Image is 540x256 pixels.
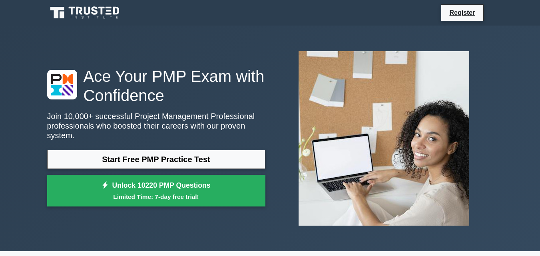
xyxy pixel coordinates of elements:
[47,67,265,105] h1: Ace Your PMP Exam with Confidence
[47,111,265,140] p: Join 10,000+ successful Project Management Professional professionals who boosted their careers w...
[47,150,265,169] a: Start Free PMP Practice Test
[444,8,480,18] a: Register
[47,175,265,207] a: Unlock 10220 PMP QuestionsLimited Time: 7-day free trial!
[57,192,255,201] small: Limited Time: 7-day free trial!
